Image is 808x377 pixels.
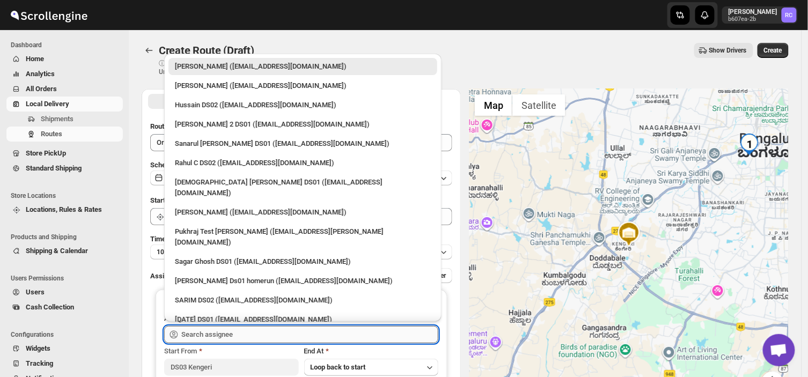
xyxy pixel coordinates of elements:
[150,171,452,186] button: [DATE]|[DATE]
[6,300,123,315] button: Cash Collection
[11,191,123,200] span: Store Locations
[150,245,452,260] button: 10 minutes
[150,134,452,151] input: Eg: Bengaluru Route
[26,247,88,255] span: Shipping & Calendar
[6,285,123,300] button: Users
[26,85,57,93] span: All Orders
[512,94,565,116] button: Show satellite imagery
[150,161,193,169] span: Scheduled for
[6,112,123,127] button: Shipments
[150,272,179,280] span: Assign to
[175,226,431,248] div: Pukhraj Test [PERSON_NAME] ([EMAIL_ADDRESS][PERSON_NAME][DOMAIN_NAME])
[26,149,66,157] span: Store PickUp
[164,94,442,114] li: Hussain DS02 (jarav60351@abatido.com)
[164,290,442,309] li: SARIM DS02 (xititor414@owlny.com)
[164,133,442,152] li: Sanarul Haque DS01 (fefifag638@adosnan.com)
[709,46,747,55] span: Show Drivers
[311,363,366,371] span: Loop back to start
[159,44,254,57] span: Create Route (Draft)
[175,295,431,306] div: SARIM DS02 ([EMAIL_ADDRESS][DOMAIN_NAME])
[157,248,189,256] span: 10 minutes
[6,202,123,217] button: Locations, Rules & Rates
[304,346,438,357] div: End At
[6,127,123,142] button: Routes
[175,138,431,149] div: Sanarul [PERSON_NAME] DS01 ([EMAIL_ADDRESS][DOMAIN_NAME])
[26,164,82,172] span: Standard Shipping
[11,233,123,241] span: Products and Shipping
[164,202,442,221] li: Vikas Rathod (lolegiy458@nalwan.com)
[729,8,777,16] p: [PERSON_NAME]
[475,94,512,116] button: Show street map
[175,177,431,198] div: [DEMOGRAPHIC_DATA] [PERSON_NAME] DS01 ([EMAIL_ADDRESS][DOMAIN_NAME])
[26,205,102,213] span: Locations, Rules & Rates
[148,94,300,109] button: All Route Options
[6,341,123,356] button: Widgets
[304,359,438,376] button: Loop back to start
[164,172,442,202] li: Islam Laskar DS01 (vixib74172@ikowat.com)
[150,235,194,243] span: Time Per Stop
[9,2,89,28] img: ScrollEngine
[6,243,123,258] button: Shipping & Calendar
[26,70,55,78] span: Analytics
[164,251,442,270] li: Sagar Ghosh DS01 (loneyoj483@downlor.com)
[41,115,74,123] span: Shipments
[150,122,188,130] span: Route Name
[26,303,74,311] span: Cash Collection
[175,119,431,130] div: [PERSON_NAME] 2 DS01 ([EMAIL_ADDRESS][DOMAIN_NAME])
[164,221,442,251] li: Pukhraj Test Grewal (lesogip197@pariag.com)
[175,80,431,91] div: [PERSON_NAME] ([EMAIL_ADDRESS][DOMAIN_NAME])
[150,196,235,204] span: Start Location (Warehouse)
[164,114,442,133] li: Ali Husain 2 DS01 (petec71113@advitize.com)
[175,276,431,286] div: [PERSON_NAME] Ds01 homerun ([EMAIL_ADDRESS][DOMAIN_NAME])
[175,207,431,218] div: [PERSON_NAME] ([EMAIL_ADDRESS][DOMAIN_NAME])
[785,12,793,19] text: RC
[175,158,431,168] div: Rahul C DS02 ([EMAIL_ADDRESS][DOMAIN_NAME])
[164,309,442,328] li: Raja DS01 (gasecig398@owlny.com)
[175,100,431,110] div: Hussain DS02 ([EMAIL_ADDRESS][DOMAIN_NAME])
[26,100,69,108] span: Local Delivery
[6,82,123,97] button: All Orders
[11,41,123,49] span: Dashboard
[11,330,123,339] span: Configurations
[159,59,328,76] p: ⓘ Shipments can also be added from Shipments menu Unrouted tab
[181,326,438,343] input: Search assignee
[764,46,782,55] span: Create
[164,75,442,94] li: Mujakkir Benguli (voweh79617@daypey.com)
[26,55,44,63] span: Home
[758,43,789,58] button: Create
[729,16,777,23] p: b607ea-2b
[175,61,431,72] div: [PERSON_NAME] ([EMAIL_ADDRESS][DOMAIN_NAME])
[26,344,50,352] span: Widgets
[6,356,123,371] button: Tracking
[11,274,123,283] span: Users Permissions
[763,334,795,366] a: Open chat
[782,8,797,23] span: Rahul Chopra
[26,359,53,367] span: Tracking
[694,43,753,58] button: Show Drivers
[26,288,45,296] span: Users
[164,58,442,75] li: Rahul Chopra (pukhraj@home-run.co)
[739,134,760,155] div: 1
[6,51,123,66] button: Home
[6,66,123,82] button: Analytics
[142,43,157,58] button: Routes
[41,130,62,138] span: Routes
[164,152,442,172] li: Rahul C DS02 (rahul.chopra@home-run.co)
[722,6,798,24] button: User menu
[164,347,197,355] span: Start From
[175,256,431,267] div: Sagar Ghosh DS01 ([EMAIL_ADDRESS][DOMAIN_NAME])
[175,314,431,325] div: [DATE] DS01 ([EMAIL_ADDRESS][DOMAIN_NAME])
[164,270,442,290] li: Sourav Ds01 homerun (bamij29633@eluxeer.com)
